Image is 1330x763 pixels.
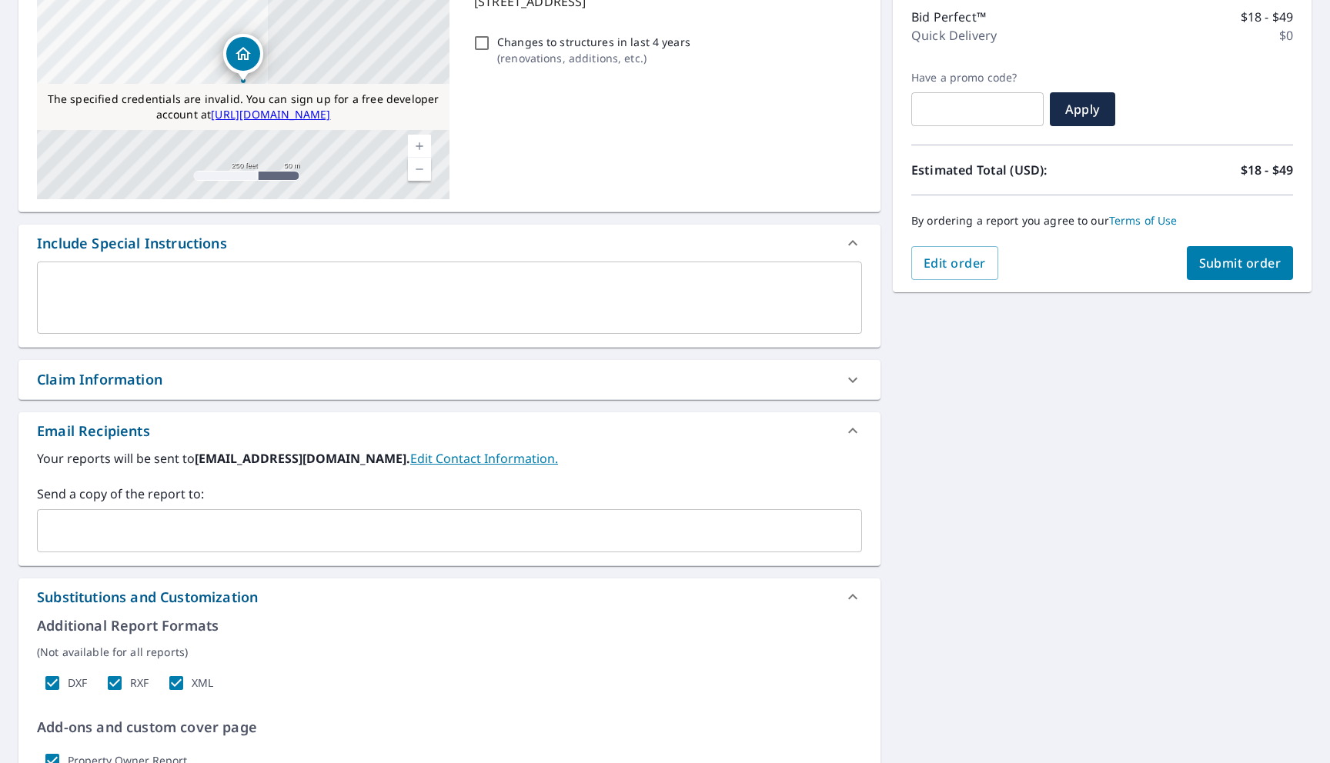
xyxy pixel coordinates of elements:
div: Email Recipients [37,421,150,441]
b: [EMAIL_ADDRESS][DOMAIN_NAME]. [195,450,410,467]
label: DXF [68,676,87,690]
div: Dropped pin, building 1, Residential property, 2 2nd St Colonial Beach, VA 22443 [223,34,263,82]
p: Changes to structures in last 4 years [497,34,690,50]
div: Claim Information [18,360,881,399]
div: Email Recipients [18,412,881,449]
label: Send a copy of the report to: [37,485,862,503]
div: Substitutions and Customization [37,587,258,608]
label: Have a promo code? [911,71,1044,85]
p: $18 - $49 [1241,8,1293,26]
span: Submit order [1199,255,1282,272]
span: Edit order [924,255,986,272]
button: Edit order [911,246,998,280]
div: Claim Information [37,369,162,390]
p: (Not available for all reports) [37,644,862,660]
div: Include Special Instructions [37,233,227,254]
label: XML [192,676,213,690]
a: EditContactInfo [410,450,558,467]
p: Additional Report Formats [37,615,862,636]
a: Current Level 17, Zoom In [408,135,431,158]
p: $18 - $49 [1241,161,1293,179]
div: The specified credentials are invalid. You can sign up for a free developer account at http://www... [37,84,449,130]
a: Terms of Use [1109,213,1178,228]
button: Apply [1050,92,1115,126]
div: The specified credentials are invalid. You can sign up for a free developer account at [37,84,449,130]
label: Your reports will be sent to [37,449,862,468]
span: Apply [1062,101,1103,118]
label: RXF [130,676,149,690]
p: Bid Perfect™ [911,8,986,26]
a: Current Level 17, Zoom Out [408,158,431,181]
p: Estimated Total (USD): [911,161,1102,179]
p: ( renovations, additions, etc. ) [497,50,690,66]
p: Quick Delivery [911,26,997,45]
p: Add-ons and custom cover page [37,717,862,738]
button: Submit order [1187,246,1294,280]
p: By ordering a report you agree to our [911,214,1293,228]
p: $0 [1279,26,1293,45]
div: Include Special Instructions [18,225,881,262]
div: Substitutions and Customization [18,578,881,615]
a: [URL][DOMAIN_NAME] [211,107,330,122]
